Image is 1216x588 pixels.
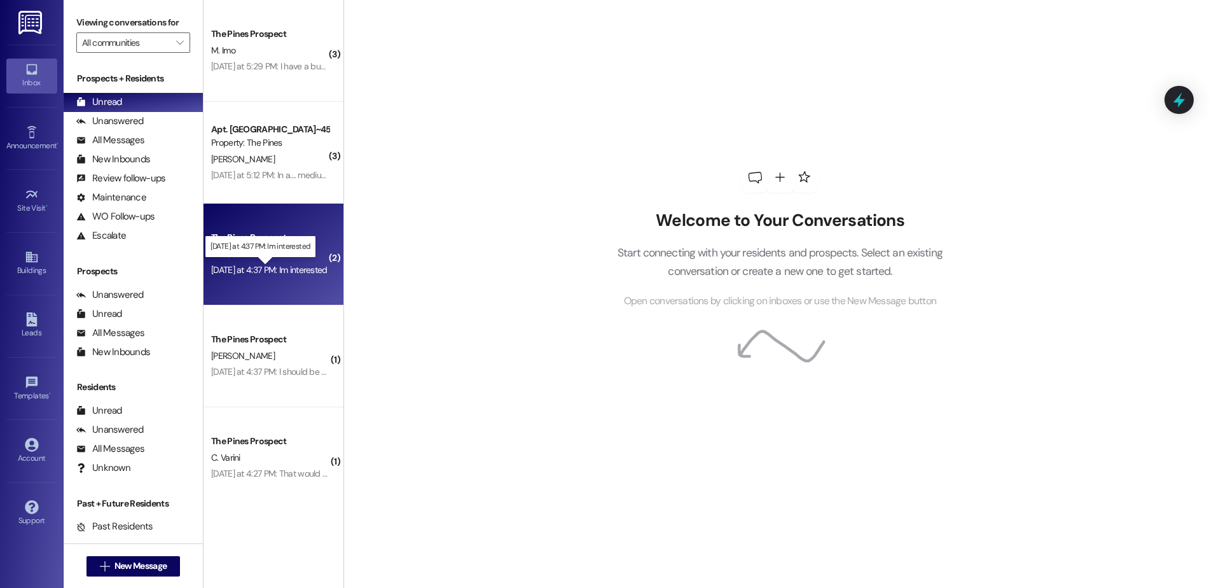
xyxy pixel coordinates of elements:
div: Property: The Pines [211,136,329,150]
div: Unanswered [76,423,144,437]
div: All Messages [76,442,144,456]
div: [DATE] at 4:37 PM: Im interested [211,264,328,276]
div: The Pines Prospect [211,231,329,244]
span: • [57,139,59,148]
div: Prospects [64,265,203,278]
div: New Inbounds [76,346,150,359]
div: Unknown [76,461,130,475]
div: All Messages [76,326,144,340]
div: Apt. [GEOGRAPHIC_DATA]~45~B, 1 The Pines (Men's) South [211,123,329,136]
span: New Message [114,559,167,573]
span: Open conversations by clicking on inboxes or use the New Message button [624,293,936,309]
img: ResiDesk Logo [18,11,45,34]
a: Templates • [6,372,57,406]
i:  [100,561,109,571]
div: Unread [76,95,122,109]
h2: Welcome to Your Conversations [598,211,962,231]
div: All Messages [76,134,144,147]
div: [DATE] at 4:37 PM: I should be able to. Thank you! [211,366,390,377]
div: The Pines Prospect [211,435,329,448]
a: Support [6,496,57,531]
span: [PERSON_NAME] [211,153,275,165]
div: Unanswered [76,288,144,302]
div: Maintenance [76,191,146,204]
div: Residents [64,381,203,394]
div: Review follow-ups [76,172,165,185]
div: WO Follow-ups [76,210,155,223]
div: The Pines Prospect [211,27,329,41]
div: The Pines Prospect [211,333,329,346]
p: Start connecting with your residents and prospects. Select an existing conversation or create a n... [598,244,962,280]
a: Inbox [6,59,57,93]
div: New Inbounds [76,153,150,166]
i:  [176,38,183,48]
span: M. Imo [211,45,235,56]
div: Unread [76,307,122,321]
span: • [49,389,51,398]
input: All communities [82,32,170,53]
div: [DATE] at 4:27 PM: That would be great. Thank you! [211,468,397,479]
a: Buildings [6,246,57,281]
label: Viewing conversations for [76,13,190,32]
span: • [46,202,48,211]
span: C. Varini [211,452,240,463]
div: Unanswered [76,115,144,128]
div: Unread [76,404,122,417]
a: Account [6,434,57,468]
span: E. Meco [211,248,240,260]
div: Escalate [76,229,126,242]
div: Past + Future Residents [64,497,203,510]
button: New Message [86,556,181,577]
div: Prospects + Residents [64,72,203,85]
span: [PERSON_NAME] [211,350,275,361]
a: Leads [6,309,57,343]
div: Past Residents [76,520,153,533]
a: Site Visit • [6,184,57,218]
div: [DATE] at 5:12 PM: In a.... medium sized box [211,169,365,181]
p: [DATE] at 4:37 PM: Im interested [211,241,311,252]
div: [DATE] at 5:29 PM: I have a buyer this is her information: [PERSON_NAME], [EMAIL_ADDRESS][DOMAIN_... [211,60,808,72]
